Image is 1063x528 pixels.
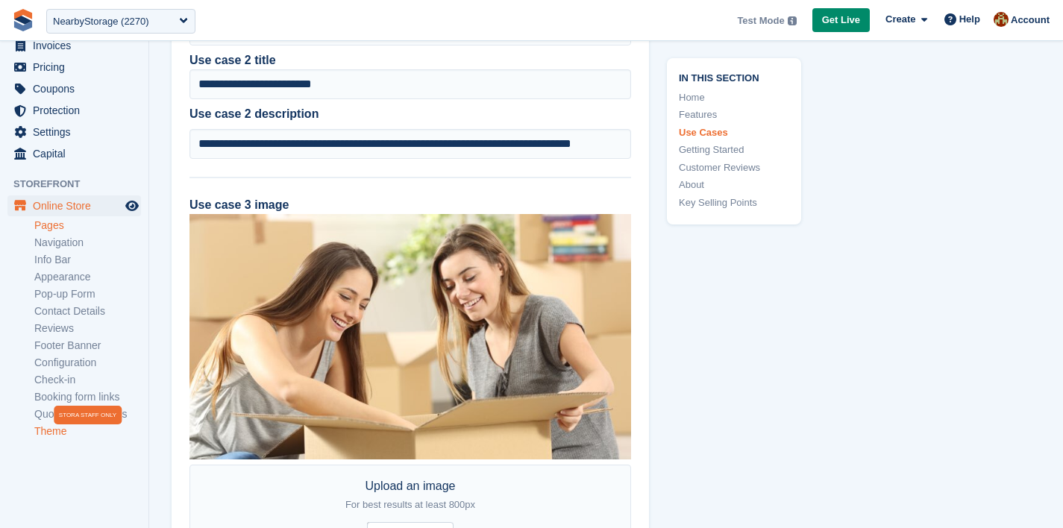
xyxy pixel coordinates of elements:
a: Check-in [34,373,141,387]
a: About [679,177,789,192]
a: Use Cases [679,125,789,140]
div: NearbyStorage (2270) [53,14,149,29]
a: Appearance [34,270,141,284]
span: Invoices [33,35,122,56]
span: For best results at least 800px [345,499,475,510]
a: Home [679,90,789,105]
a: Booking form links [34,390,141,404]
span: Capital [33,143,122,164]
label: Use case 2 title [189,51,276,69]
a: Footer Banner [34,339,141,353]
a: Quotation form links [34,407,141,421]
span: Storefront [13,177,148,192]
a: Reviews [34,321,141,336]
a: menu [7,195,141,216]
span: Protection [33,100,122,121]
a: Features [679,107,789,122]
span: Test Mode [737,13,784,28]
span: In this section [679,70,789,84]
a: Theme [34,424,141,439]
a: Getting Started [679,142,789,157]
a: Get Live [812,8,870,33]
a: Pop-up Form [34,287,141,301]
a: menu [7,122,141,142]
span: Help [959,12,980,27]
img: stora-icon-8386f47178a22dfd0bd8f6a31ec36ba5ce8667c1dd55bd0f319d3a0aa187defe.svg [12,9,34,31]
a: menu [7,78,141,99]
label: Use case 2 description [189,105,631,123]
span: Create [885,12,915,27]
a: Info Bar [34,253,141,267]
span: Pricing [33,57,122,78]
a: Navigation [34,236,141,250]
a: menu [7,35,141,56]
a: Customer Reviews [679,160,789,175]
label: Use case 3 image [189,198,289,211]
a: Pages [34,219,141,233]
a: Key Selling Points [679,195,789,210]
span: Settings [33,122,122,142]
img: icon-info-grey-7440780725fd019a000dd9b08b2336e03edf1995a4989e88bcd33f0948082b44.svg [788,16,797,25]
a: menu [7,143,141,164]
a: Contact Details [34,304,141,318]
a: menu [7,57,141,78]
span: Online Store [33,195,122,216]
a: menu [7,100,141,121]
span: Coupons [33,78,122,99]
span: Account [1011,13,1050,28]
img: Steven [994,12,1009,27]
img: students-or-going-abroad.jpg [189,214,631,459]
span: Get Live [822,13,860,28]
div: Upload an image [345,477,475,513]
a: Preview store [123,197,141,215]
a: Configuration [34,356,141,370]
